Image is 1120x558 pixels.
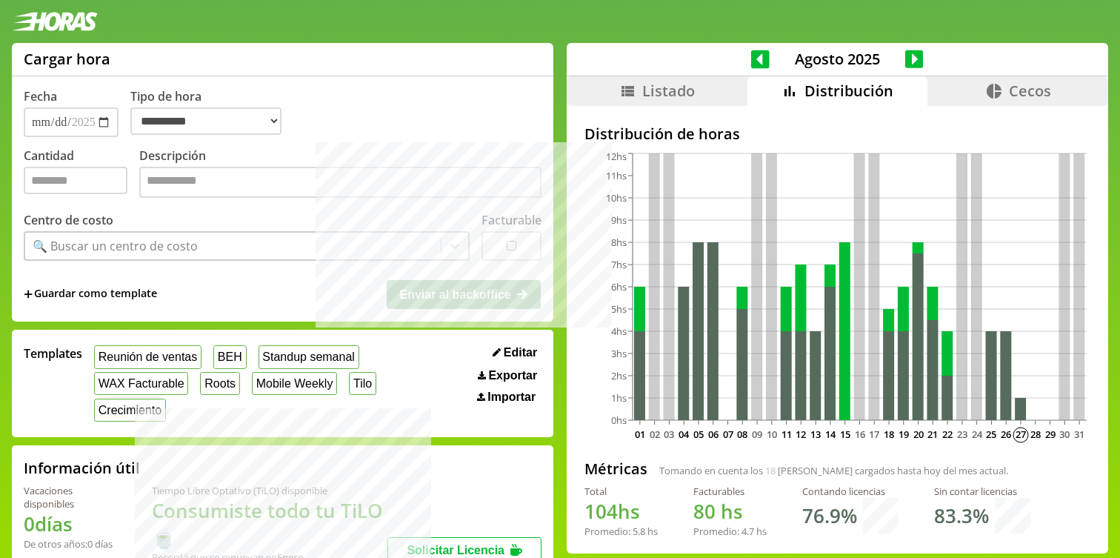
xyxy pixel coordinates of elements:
span: Solicitar Licencia [407,544,504,557]
text: 20 [913,428,923,441]
span: 5.8 [633,525,645,538]
h2: Distribución de horas [584,124,1090,144]
button: Crecimiento [94,399,166,422]
text: 31 [1074,428,1084,441]
div: Tiempo Libre Optativo (TiLO) disponible [152,484,388,497]
tspan: 9hs [611,213,627,227]
text: 24 [971,428,982,441]
span: 18 [765,464,776,477]
label: Descripción [139,147,541,202]
span: + [24,286,33,302]
h1: hs [693,498,767,525]
tspan: 7hs [611,258,627,271]
text: 05 [693,428,704,441]
button: Reunión de ventas [94,345,201,368]
button: Standup semanal [259,345,359,368]
span: Editar [504,346,537,359]
div: Promedio: hs [693,525,767,538]
text: 23 [957,428,967,441]
div: Vacaciones disponibles [24,484,116,511]
span: Agosto 2025 [770,49,905,69]
button: WAX Facturable [94,372,188,395]
text: 14 [825,428,836,441]
textarea: Descripción [139,167,541,198]
span: 4.7 [741,525,754,538]
span: Tomando en cuenta los [PERSON_NAME] cargados hasta hoy del mes actual. [659,464,1008,477]
h2: Métricas [584,459,647,479]
span: Listado [642,81,695,101]
tspan: 12hs [606,150,627,163]
tspan: 6hs [611,280,627,293]
text: 26 [1001,428,1011,441]
tspan: 10hs [606,191,627,205]
span: +Guardar como template [24,286,157,302]
button: Mobile Weekly [252,372,337,395]
text: 15 [840,428,850,441]
text: 30 [1059,428,1070,441]
tspan: 8hs [611,236,627,249]
text: 09 [752,428,762,441]
text: 13 [810,428,821,441]
text: 01 [635,428,645,441]
text: 16 [854,428,864,441]
button: BEH [213,345,247,368]
h2: Información útil [24,458,140,478]
label: Tipo de hora [130,88,293,137]
label: Centro de costo [24,212,113,228]
text: 28 [1030,428,1041,441]
select: Tipo de hora [130,107,281,135]
button: Roots [200,372,239,395]
h1: hs [584,498,658,525]
text: 11 [781,428,791,441]
text: 21 [927,428,938,441]
div: Promedio: hs [584,525,658,538]
text: 04 [679,428,690,441]
div: Contando licencias [802,485,899,498]
text: 29 [1044,428,1055,441]
h1: 0 días [24,511,116,537]
label: Facturable [481,212,541,228]
input: Cantidad [24,167,127,194]
h1: 83.3 % [934,502,989,529]
tspan: 4hs [611,325,627,338]
text: 25 [986,428,996,441]
text: 03 [664,428,674,441]
text: 07 [722,428,733,441]
label: Fecha [24,88,57,104]
tspan: 3hs [611,347,627,360]
span: 104 [584,498,618,525]
text: 22 [942,428,953,441]
text: 12 [796,428,806,441]
div: Sin contar licencias [934,485,1030,498]
tspan: 2hs [611,369,627,382]
text: 08 [737,428,747,441]
div: 🔍 Buscar un centro de costo [33,238,198,254]
tspan: 0hs [611,413,627,427]
text: 27 [1016,428,1026,441]
text: 06 [708,428,719,441]
tspan: 1hs [611,391,627,405]
div: De otros años: 0 días [24,537,116,551]
tspan: 5hs [611,302,627,316]
text: 17 [869,428,879,441]
span: Templates [24,345,82,362]
img: logotipo [12,12,98,31]
button: Tilo [349,372,376,395]
label: Cantidad [24,147,139,202]
button: Exportar [473,368,541,383]
div: Total [584,485,658,498]
h1: Consumiste todo tu TiLO 🍵 [152,497,388,551]
span: 80 [693,498,716,525]
span: Distribución [804,81,893,101]
tspan: 11hs [606,169,627,182]
h1: 76.9 % [802,502,857,529]
text: 18 [884,428,894,441]
span: Exportar [488,369,537,382]
div: Facturables [693,485,767,498]
text: 19 [899,428,909,441]
h1: Cargar hora [24,49,110,69]
button: Editar [488,345,541,360]
text: 10 [767,428,777,441]
text: 02 [649,428,659,441]
span: Importar [487,391,536,404]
